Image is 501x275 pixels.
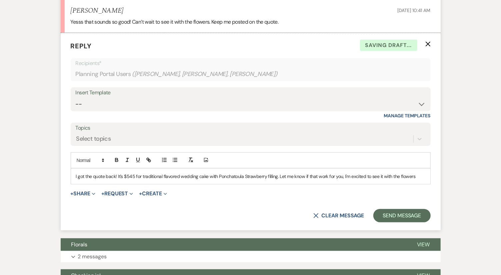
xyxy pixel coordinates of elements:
span: Yesss that sounds so good! Can’t wait to see it with the flowers. Keep me posted on the quote. [71,18,279,25]
span: Reply [71,42,92,50]
span: [DATE] 10:41 AM [398,7,431,13]
a: Manage Templates [384,113,431,119]
button: View [406,238,441,251]
p: 2 messages [78,252,107,261]
span: + [71,191,74,196]
span: Saving draft... [360,40,417,51]
p: Recipients* [76,59,426,68]
span: ( [PERSON_NAME], [PERSON_NAME], [PERSON_NAME] ) [132,70,278,79]
label: Topics [76,123,426,133]
button: Florals [61,238,406,251]
span: + [101,191,104,196]
button: Send Message [373,209,430,222]
p: I got the quote back! It's $545 for traditional flavored wedding cake with Ponchatoula Strawberry... [76,173,425,180]
div: Planning Portal Users [76,68,426,81]
button: Request [101,191,133,196]
span: View [417,241,430,248]
span: Florals [71,241,88,248]
button: Clear message [313,213,364,218]
div: Select topics [76,135,111,144]
button: 2 messages [61,251,441,262]
div: Insert Template [76,88,426,98]
span: + [139,191,142,196]
h5: [PERSON_NAME] [71,7,124,15]
button: Share [71,191,96,196]
button: Create [139,191,167,196]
